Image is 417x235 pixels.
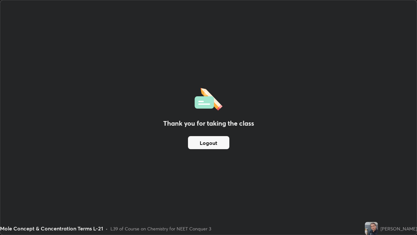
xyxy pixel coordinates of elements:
[365,222,378,235] img: fddf6cf3939e4568b1f7e55d744ec7a9.jpg
[110,225,211,232] div: L39 of Course on Chemistry for NEET Conquer 3
[188,136,229,149] button: Logout
[194,86,223,111] img: offlineFeedback.1438e8b3.svg
[106,225,108,232] div: •
[163,118,254,128] h2: Thank you for taking the class
[381,225,417,232] div: [PERSON_NAME]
